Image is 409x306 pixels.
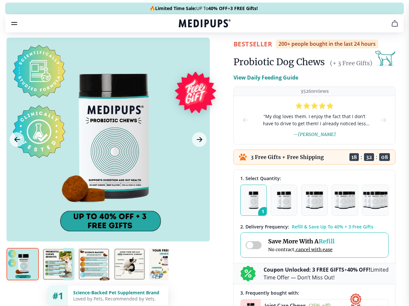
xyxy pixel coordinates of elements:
img: Probiotic Dog Chews | Natural Dog Supplements [149,248,181,280]
span: 2 . Delivery Frequency: [240,224,289,230]
b: Coupon Unlocked: 3 FREE GIFTS [264,266,344,273]
span: 🔥 UP To + [150,5,258,12]
img: Pack of 2 - Natural Dog Supplements [277,191,291,209]
span: (+ 3 Free Gifts) [330,59,372,67]
button: burger-menu [10,19,18,27]
img: Probiotic Dog Chews | Natural Dog Supplements [78,248,110,280]
button: 1 [240,185,267,216]
h1: Probiotic Dog Chews [233,56,325,68]
span: Save More With A [268,238,335,245]
img: Probiotic Dog Chews | Natural Dog Supplements [6,248,39,280]
b: 40% OFF! [347,266,370,273]
img: Pack of 1 - Natural Dog Supplements [249,191,259,209]
button: Previous Image [10,132,24,147]
button: prev-slide [242,96,249,144]
img: Pack of 5 - Natural Dog Supplements [363,191,388,209]
img: Probiotic Dog Chews | Natural Dog Supplements [42,248,74,280]
p: + Limited Time Offer — Don’t Miss Out! [264,266,389,281]
span: 32 [364,153,374,161]
button: Next Image [192,132,207,147]
span: Refill [319,238,335,245]
span: 18 [349,153,359,161]
img: Pack of 3 - Natural Dog Supplements [306,191,323,209]
span: “ My dog loves them. I enjoy the fact that I don’t have to drive to get them! I already noticed l... [260,113,369,127]
span: No contract, [268,247,335,252]
img: Pack of 4 - Natural Dog Supplements [335,191,355,209]
span: : [376,154,378,160]
span: #1 [52,289,63,302]
span: — [PERSON_NAME] [293,131,336,137]
span: Refill & Save Up To 40% + 3 Free Gifts [292,224,373,230]
button: cart [387,16,403,31]
p: 3 Free Gifts + Free Shipping [251,154,324,160]
span: : [360,154,362,160]
a: Medipups [179,18,231,30]
img: Probiotic Dog Chews | Natural Dog Supplements [113,248,146,280]
div: 200+ people bought in the last 24 hours [276,40,378,48]
span: 1 [258,207,270,219]
p: View Daily Feeding Guide [233,74,298,81]
p: 3526 reviews [301,88,329,94]
span: BestSeller [233,40,272,48]
span: 08 [379,153,390,161]
div: Science-Backed Pet Supplement Brand [73,289,163,296]
div: Loved by Pets, Recommended by Vets. [73,296,163,302]
div: 1. Select Quantity: [240,175,389,181]
span: cancel with ease [296,247,333,252]
span: 3 . Frequently bought with: [240,290,299,296]
button: next-slide [380,96,387,144]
